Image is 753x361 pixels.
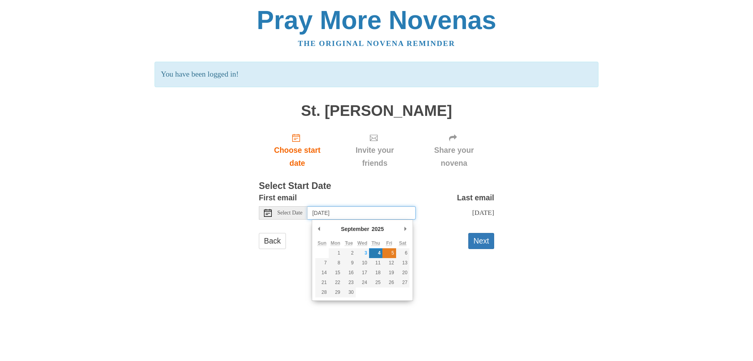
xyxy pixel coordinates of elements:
button: 20 [396,268,409,278]
abbr: Thursday [371,240,380,246]
button: Next Month [402,223,409,235]
a: Pray More Novenas [257,5,497,35]
button: 21 [315,278,329,288]
button: 27 [396,278,409,288]
button: 2 [342,248,356,258]
button: 23 [342,278,356,288]
button: Next [468,233,494,249]
button: 25 [369,278,382,288]
button: 17 [356,268,369,278]
button: 12 [382,258,396,268]
a: Choose start date [259,127,336,174]
button: 4 [369,248,382,258]
button: Previous Month [315,223,323,235]
button: 30 [342,288,356,297]
button: 1 [329,248,342,258]
p: You have been logged in! [155,62,598,87]
button: 14 [315,268,329,278]
button: 18 [369,268,382,278]
button: 19 [382,268,396,278]
span: [DATE] [472,209,494,216]
button: 11 [369,258,382,268]
span: Invite your friends [344,144,406,170]
input: Use the arrow keys to pick a date [307,206,416,220]
h1: St. [PERSON_NAME] [259,103,494,119]
abbr: Friday [386,240,392,246]
button: 24 [356,278,369,288]
button: 6 [396,248,409,258]
span: Select Date [277,210,302,216]
button: 5 [382,248,396,258]
button: 8 [329,258,342,268]
button: 13 [396,258,409,268]
button: 29 [329,288,342,297]
button: 10 [356,258,369,268]
h3: Select Start Date [259,181,494,191]
button: 22 [329,278,342,288]
abbr: Saturday [399,240,406,246]
button: 9 [342,258,356,268]
button: 3 [356,248,369,258]
div: 2025 [371,223,385,235]
abbr: Sunday [318,240,327,246]
button: 26 [382,278,396,288]
label: Last email [457,191,494,204]
a: Back [259,233,286,249]
abbr: Tuesday [345,240,353,246]
div: Click "Next" to confirm your start date first. [336,127,414,174]
button: 15 [329,268,342,278]
abbr: Wednesday [357,240,367,246]
button: 28 [315,288,329,297]
span: Choose start date [267,144,328,170]
button: 16 [342,268,356,278]
abbr: Monday [331,240,340,246]
div: September [340,223,370,235]
a: The original novena reminder [298,39,455,48]
label: First email [259,191,297,204]
span: Share your novena [422,144,486,170]
button: 7 [315,258,329,268]
div: Click "Next" to confirm your start date first. [414,127,494,174]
